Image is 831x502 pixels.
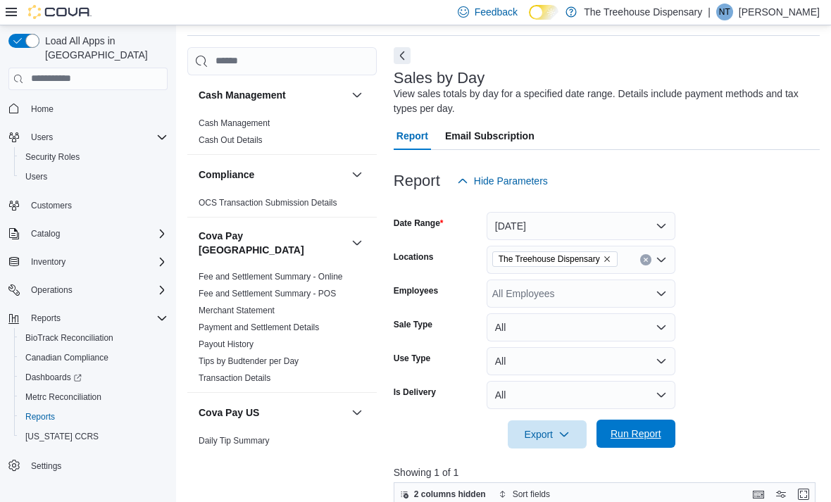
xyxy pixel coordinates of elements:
[487,381,675,409] button: All
[394,70,485,87] h3: Sales by Day
[20,349,114,366] a: Canadian Compliance
[25,310,66,327] button: Reports
[20,408,61,425] a: Reports
[513,489,550,500] span: Sort fields
[25,253,71,270] button: Inventory
[199,118,270,128] a: Cash Management
[349,234,365,251] button: Cova Pay [GEOGRAPHIC_DATA]
[20,349,168,366] span: Canadian Compliance
[656,254,667,265] button: Open list of options
[611,427,661,441] span: Run Report
[20,428,104,445] a: [US_STATE] CCRS
[31,460,61,472] span: Settings
[20,389,168,406] span: Metrc Reconciliation
[199,168,254,182] h3: Compliance
[199,198,337,208] a: OCS Transaction Submission Details
[445,122,535,150] span: Email Subscription
[25,129,58,146] button: Users
[603,255,611,263] button: Remove The Treehouse Dispensary from selection in this group
[3,308,173,328] button: Reports
[739,4,820,20] p: [PERSON_NAME]
[25,282,78,299] button: Operations
[394,353,430,364] label: Use Type
[25,310,168,327] span: Reports
[499,252,600,266] span: The Treehouse Dispensary
[451,167,554,195] button: Hide Parameters
[394,47,411,64] button: Next
[20,369,87,386] a: Dashboards
[14,387,173,407] button: Metrc Reconciliation
[349,166,365,183] button: Compliance
[25,391,101,403] span: Metrc Reconciliation
[25,151,80,163] span: Security Roles
[31,228,60,239] span: Catalog
[25,332,113,344] span: BioTrack Reconciliation
[31,256,65,268] span: Inventory
[14,407,173,427] button: Reports
[14,368,173,387] a: Dashboards
[14,427,173,446] button: [US_STATE] CCRS
[25,100,168,118] span: Home
[474,174,548,188] span: Hide Parameters
[14,328,173,348] button: BioTrack Reconciliation
[187,268,377,392] div: Cova Pay [GEOGRAPHIC_DATA]
[487,347,675,375] button: All
[25,458,67,475] a: Settings
[719,4,730,20] span: NT
[25,456,168,474] span: Settings
[394,387,436,398] label: Is Delivery
[3,455,173,475] button: Settings
[25,197,77,214] a: Customers
[28,5,92,19] img: Cova
[529,5,558,20] input: Dark Mode
[716,4,733,20] div: NELLY TAHAN
[25,129,168,146] span: Users
[25,196,168,214] span: Customers
[39,34,168,62] span: Load All Apps in [GEOGRAPHIC_DATA]
[656,288,667,299] button: Open list of options
[20,389,107,406] a: Metrc Reconciliation
[20,428,168,445] span: Washington CCRS
[31,132,53,143] span: Users
[394,87,813,116] div: View sales totals by day for a specified date range. Details include payment methods and tax type...
[394,218,444,229] label: Date Range
[199,406,346,420] button: Cova Pay US
[199,289,336,299] a: Fee and Settlement Summary - POS
[199,322,319,332] a: Payment and Settlement Details
[508,420,587,448] button: Export
[199,135,263,145] a: Cash Out Details
[25,411,55,422] span: Reports
[20,149,168,165] span: Security Roles
[20,369,168,386] span: Dashboards
[25,431,99,442] span: [US_STATE] CCRS
[25,225,65,242] button: Catalog
[3,252,173,272] button: Inventory
[25,101,59,118] a: Home
[3,224,173,244] button: Catalog
[199,436,270,446] a: Daily Tip Summary
[25,282,168,299] span: Operations
[14,167,173,187] button: Users
[20,408,168,425] span: Reports
[584,4,702,20] p: The Treehouse Dispensary
[199,339,254,349] a: Payout History
[20,330,168,346] span: BioTrack Reconciliation
[25,225,168,242] span: Catalog
[3,195,173,215] button: Customers
[414,489,486,500] span: 2 columns hidden
[25,171,47,182] span: Users
[492,251,618,267] span: The Treehouse Dispensary
[349,404,365,421] button: Cova Pay US
[596,420,675,448] button: Run Report
[708,4,711,20] p: |
[396,122,428,150] span: Report
[394,319,432,330] label: Sale Type
[475,5,518,19] span: Feedback
[394,465,820,479] p: Showing 1 of 1
[487,313,675,341] button: All
[349,87,365,103] button: Cash Management
[3,99,173,119] button: Home
[20,168,168,185] span: Users
[20,330,119,346] a: BioTrack Reconciliation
